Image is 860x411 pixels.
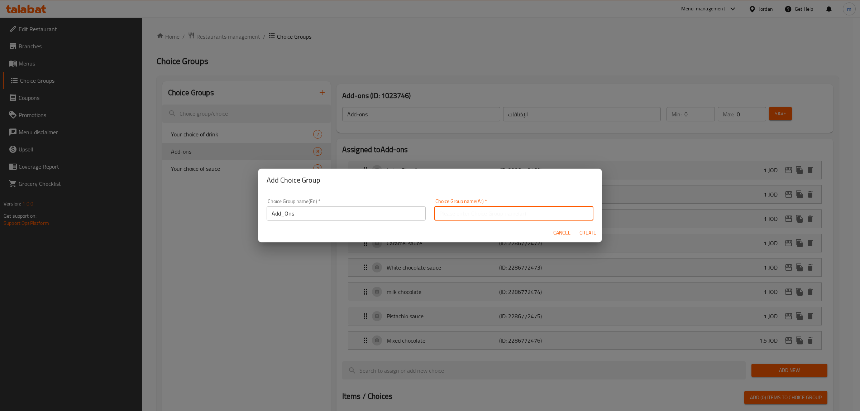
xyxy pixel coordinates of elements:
button: Create [576,226,599,240]
button: Cancel [550,226,573,240]
span: Cancel [553,228,570,237]
input: Please enter Choice Group name(en) [267,206,426,221]
span: Create [579,228,596,237]
h2: Add Choice Group [267,174,593,186]
input: Please enter Choice Group name(ar) [434,206,593,221]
